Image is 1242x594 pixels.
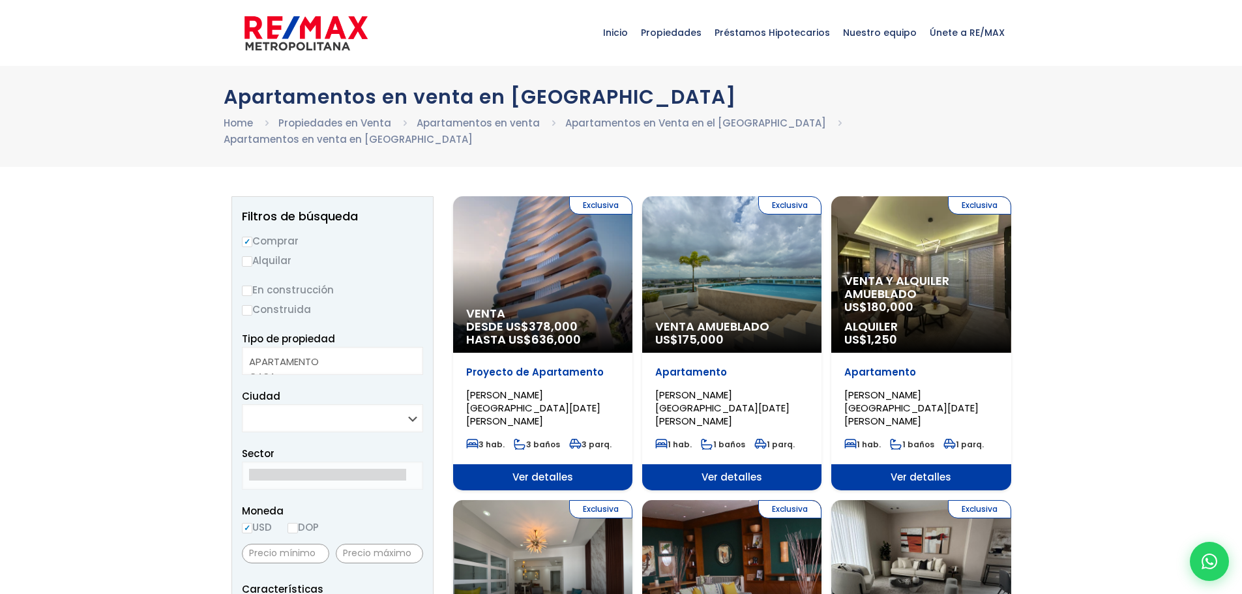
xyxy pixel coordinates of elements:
span: Tipo de propiedad [242,332,335,346]
img: remax-metropolitana-logo [244,14,368,53]
a: Home [224,116,253,130]
input: Precio mínimo [242,544,329,563]
span: DESDE US$ [466,320,619,346]
span: 378,000 [529,318,578,334]
span: 180,000 [867,299,913,315]
span: [PERSON_NAME][GEOGRAPHIC_DATA][DATE][PERSON_NAME] [655,388,790,428]
span: Ver detalles [642,464,821,490]
span: 1 parq. [943,439,984,450]
input: USD [242,523,252,533]
span: [PERSON_NAME][GEOGRAPHIC_DATA][DATE][PERSON_NAME] [844,388,979,428]
span: [PERSON_NAME][GEOGRAPHIC_DATA][DATE][PERSON_NAME] [466,388,600,428]
span: US$ [844,331,897,348]
span: Venta Amueblado [655,320,808,333]
span: Nuestro equipo [836,13,923,52]
option: APARTAMENTO [249,354,406,369]
span: Propiedades [634,13,708,52]
span: Ciudad [242,389,280,403]
input: Precio máximo [336,544,423,563]
span: Exclusiva [948,196,1011,215]
a: Apartamentos en Venta en el [GEOGRAPHIC_DATA] [565,116,826,130]
span: Préstamos Hipotecarios [708,13,836,52]
span: Venta [466,307,619,320]
label: DOP [288,519,319,535]
span: Sector [242,447,274,460]
input: Construida [242,305,252,316]
input: Alquilar [242,256,252,267]
span: 1 hab. [655,439,692,450]
a: Exclusiva Venta y alquiler amueblado US$180,000 Alquiler US$1,250 Apartamento [PERSON_NAME][GEOGR... [831,196,1011,490]
span: 175,000 [678,331,724,348]
span: Exclusiva [758,196,821,215]
a: Propiedades en Venta [278,116,391,130]
a: Exclusiva Venta DESDE US$378,000 HASTA US$636,000 Proyecto de Apartamento [PERSON_NAME][GEOGRAPHI... [453,196,632,490]
span: 636,000 [531,331,581,348]
label: Comprar [242,233,423,249]
p: Apartamento [844,366,998,379]
span: Exclusiva [569,196,632,215]
span: Venta y alquiler amueblado [844,275,998,301]
span: HASTA US$ [466,333,619,346]
span: 3 parq. [569,439,612,450]
h2: Filtros de búsqueda [242,210,423,223]
span: Alquiler [844,320,998,333]
span: 1 baños [890,439,934,450]
p: Proyecto de Apartamento [466,366,619,379]
a: Exclusiva Venta Amueblado US$175,000 Apartamento [PERSON_NAME][GEOGRAPHIC_DATA][DATE][PERSON_NAME... [642,196,821,490]
span: Moneda [242,503,423,519]
span: 1 parq. [754,439,795,450]
label: Construida [242,301,423,318]
span: 1 hab. [844,439,881,450]
option: CASA [249,369,406,384]
span: Inicio [597,13,634,52]
a: Apartamentos en venta [417,116,540,130]
p: Apartamento [655,366,808,379]
input: DOP [288,523,298,533]
h1: Apartamentos en venta en [GEOGRAPHIC_DATA] [224,85,1019,108]
span: Exclusiva [758,500,821,518]
span: US$ [655,331,724,348]
label: Alquilar [242,252,423,269]
input: En construcción [242,286,252,296]
span: 3 baños [514,439,560,450]
span: Exclusiva [948,500,1011,518]
li: Apartamentos en venta en [GEOGRAPHIC_DATA] [224,131,473,147]
span: Únete a RE/MAX [923,13,1011,52]
span: 3 hab. [466,439,505,450]
input: Comprar [242,237,252,247]
span: Exclusiva [569,500,632,518]
span: Ver detalles [831,464,1011,490]
span: 1,250 [867,331,897,348]
label: USD [242,519,272,535]
span: US$ [844,299,913,315]
span: 1 baños [701,439,745,450]
span: Ver detalles [453,464,632,490]
label: En construcción [242,282,423,298]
